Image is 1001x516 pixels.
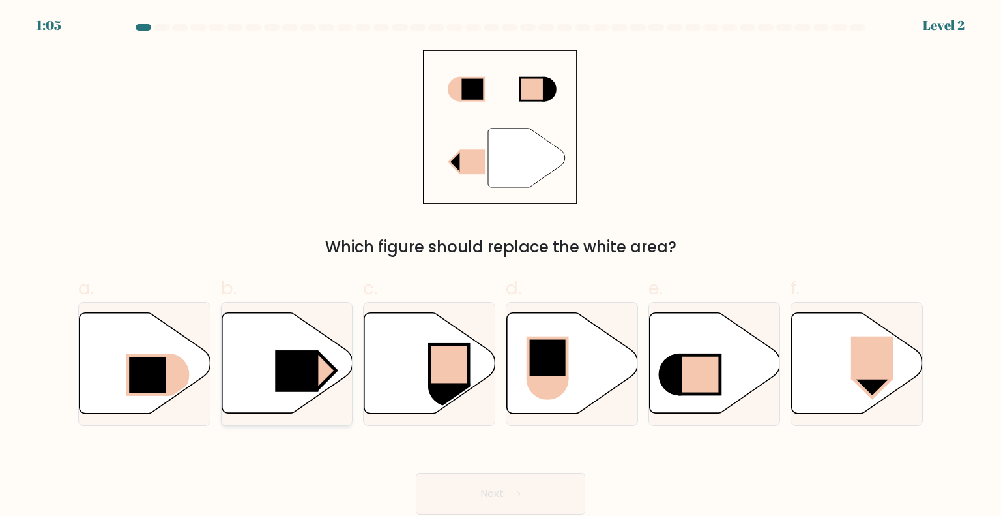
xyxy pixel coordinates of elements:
[791,275,800,301] span: f.
[506,275,521,301] span: d.
[488,129,565,187] g: "
[86,235,915,259] div: Which figure should replace the white area?
[648,275,663,301] span: e.
[221,275,237,301] span: b.
[36,16,61,35] div: 1:05
[78,275,94,301] span: a.
[416,473,585,515] button: Next
[923,16,965,35] div: Level 2
[363,275,377,301] span: c.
